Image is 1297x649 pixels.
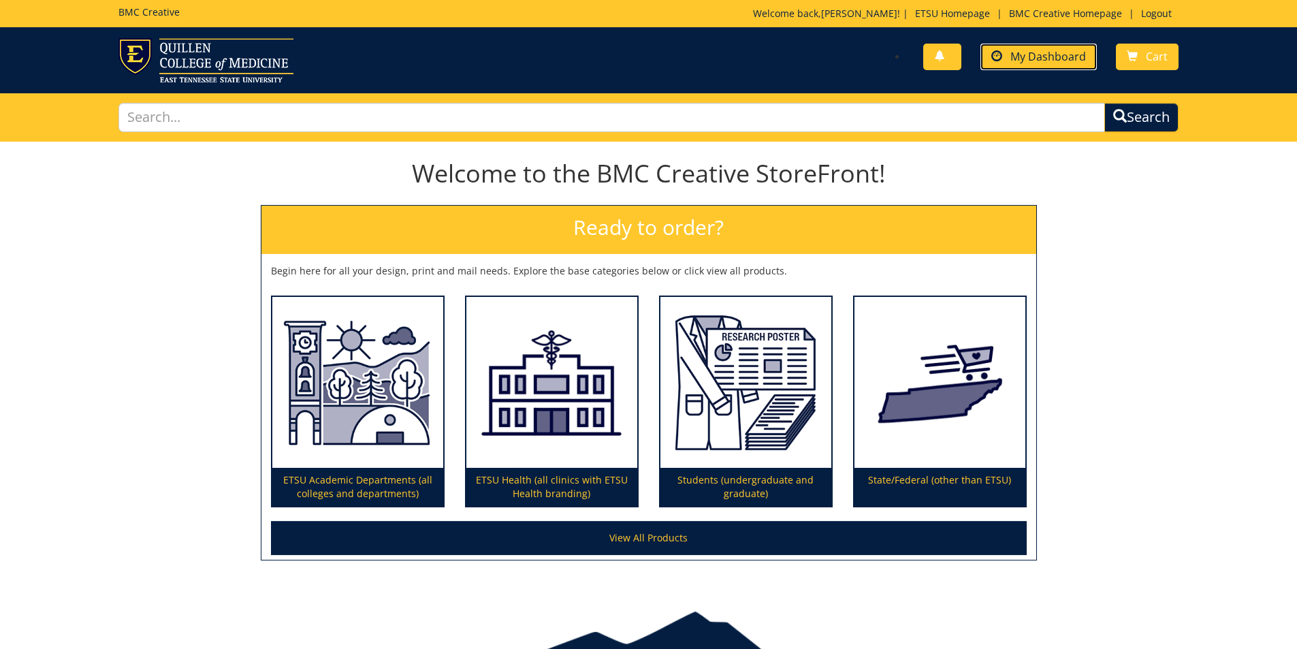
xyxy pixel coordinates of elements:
[271,264,1027,278] p: Begin here for all your design, print and mail needs. Explore the base categories below or click ...
[466,297,637,507] a: ETSU Health (all clinics with ETSU Health branding)
[660,297,831,469] img: Students (undergraduate and graduate)
[854,297,1025,507] a: State/Federal (other than ETSU)
[118,7,180,17] h5: BMC Creative
[272,297,443,507] a: ETSU Academic Departments (all colleges and departments)
[466,297,637,469] img: ETSU Health (all clinics with ETSU Health branding)
[1010,49,1086,64] span: My Dashboard
[908,7,997,20] a: ETSU Homepage
[1104,103,1179,132] button: Search
[1146,49,1168,64] span: Cart
[261,160,1037,187] h1: Welcome to the BMC Creative StoreFront!
[272,468,443,506] p: ETSU Academic Departments (all colleges and departments)
[854,468,1025,506] p: State/Federal (other than ETSU)
[660,297,831,507] a: Students (undergraduate and graduate)
[821,7,897,20] a: [PERSON_NAME]
[1002,7,1129,20] a: BMC Creative Homepage
[1134,7,1179,20] a: Logout
[271,521,1027,555] a: View All Products
[118,103,1106,132] input: Search...
[261,206,1036,254] h2: Ready to order?
[980,44,1097,70] a: My Dashboard
[854,297,1025,469] img: State/Federal (other than ETSU)
[660,468,831,506] p: Students (undergraduate and graduate)
[466,468,637,506] p: ETSU Health (all clinics with ETSU Health branding)
[118,38,293,82] img: ETSU logo
[272,297,443,469] img: ETSU Academic Departments (all colleges and departments)
[1116,44,1179,70] a: Cart
[753,7,1179,20] p: Welcome back, ! | | |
